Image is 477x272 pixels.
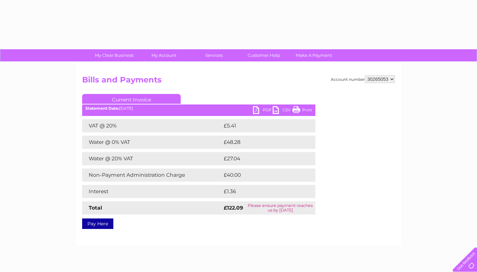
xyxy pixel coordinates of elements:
a: Print [292,106,312,116]
td: £48.28 [222,136,302,149]
td: £5.41 [222,119,299,132]
td: Non-Payment Administration Charge [82,169,222,182]
a: Make A Payment [287,49,341,61]
div: [DATE] [82,106,315,111]
a: Pay Here [82,218,113,229]
a: PDF [253,106,273,116]
strong: Total [89,205,102,211]
a: My Clear Business [87,49,141,61]
a: Services [187,49,241,61]
td: £1.36 [222,185,299,198]
div: Account number [331,75,395,83]
h2: Bills and Payments [82,75,395,88]
td: Water @ 0% VAT [82,136,222,149]
a: Current Invoice [82,94,181,104]
a: CSV [273,106,292,116]
b: Statement Date: [85,106,119,111]
td: Water @ 20% VAT [82,152,222,165]
td: Interest [82,185,222,198]
td: VAT @ 20% [82,119,222,132]
td: Please ensure payment reaches us by [DATE] [245,201,315,215]
a: My Account [137,49,191,61]
td: £40.00 [222,169,303,182]
a: Customer Help [237,49,291,61]
td: £27.04 [222,152,302,165]
strong: £122.09 [224,205,243,211]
